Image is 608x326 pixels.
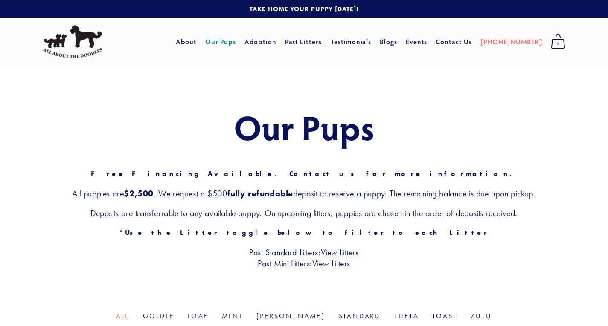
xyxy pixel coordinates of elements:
[43,108,565,146] h1: Our Pups
[43,208,565,219] h3: Deposits are transferrable to any available puppy. On upcoming litters, puppies are chosen in the...
[188,312,208,320] a: Loaf
[227,188,294,199] strong: fully refundable
[91,170,517,178] strong: Free Financing Available. Contact us for more information.
[143,312,174,320] a: Goldie
[436,34,472,49] a: Contact Us
[471,312,492,320] a: Zulu
[43,188,565,199] h3: All puppies are . We request a $500 deposit to reserve a puppy. The remaining balance is due upon...
[330,34,372,49] a: Testimonials
[432,312,457,320] a: Toast
[119,228,489,237] strong: *Use the Litter toggle below to filter to each Litter
[551,38,565,49] span: 0
[222,312,243,320] a: Mini
[312,258,350,269] a: View Litters
[176,34,197,49] a: About
[43,247,565,269] h3: Past Standard Litters: Past Mini Litters:
[339,312,381,320] a: Standard
[116,312,129,320] a: All
[244,34,276,49] a: Adoption
[394,312,419,320] a: Theta
[480,34,542,49] a: [PHONE_NUMBER]
[380,34,397,49] a: Blogs
[547,31,570,52] a: 0 items in cart
[321,247,359,258] a: View Litters
[285,37,322,46] a: Past Litters
[205,34,236,49] a: Our Pups
[43,25,102,58] img: All About The Doodles
[256,312,325,320] a: [PERSON_NAME]
[124,188,154,199] strong: $2,500
[406,34,428,49] a: Events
